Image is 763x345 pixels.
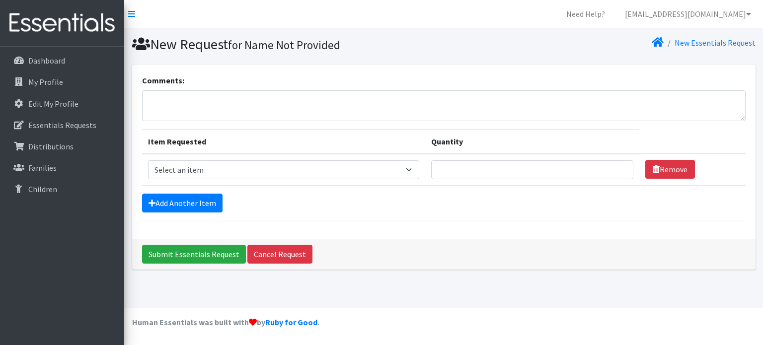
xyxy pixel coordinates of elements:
[425,129,639,154] th: Quantity
[4,158,120,178] a: Families
[247,245,312,264] a: Cancel Request
[142,74,184,86] label: Comments:
[4,179,120,199] a: Children
[142,194,223,212] a: Add Another Item
[28,99,78,109] p: Edit My Profile
[558,4,613,24] a: Need Help?
[4,94,120,114] a: Edit My Profile
[4,72,120,92] a: My Profile
[28,120,96,130] p: Essentials Requests
[28,163,57,173] p: Families
[142,129,426,154] th: Item Requested
[28,184,57,194] p: Children
[4,51,120,70] a: Dashboard
[645,160,695,179] a: Remove
[4,6,120,40] img: HumanEssentials
[675,38,756,48] a: New Essentials Request
[228,38,340,52] small: for Name Not Provided
[28,77,63,87] p: My Profile
[265,317,317,327] a: Ruby for Good
[4,115,120,135] a: Essentials Requests
[28,56,65,66] p: Dashboard
[142,245,246,264] input: Submit Essentials Request
[132,317,319,327] strong: Human Essentials was built with by .
[617,4,759,24] a: [EMAIL_ADDRESS][DOMAIN_NAME]
[4,137,120,156] a: Distributions
[132,36,440,53] h1: New Request
[28,141,74,151] p: Distributions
